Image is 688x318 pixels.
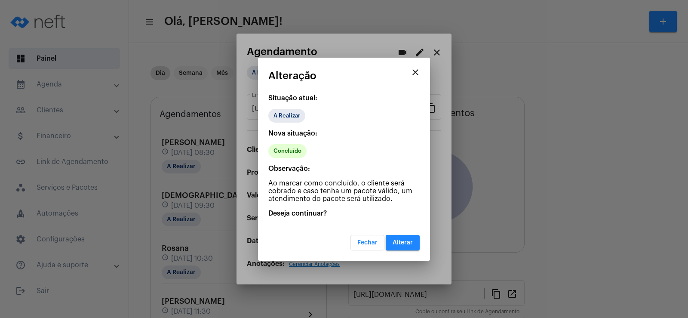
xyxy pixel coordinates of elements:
[268,210,420,217] p: Deseja continuar?
[268,70,316,81] span: Alteração
[268,165,420,173] p: Observação:
[268,144,307,158] mat-chip: Concluído
[268,179,420,203] p: Ao marcar como concluído, o cliente será cobrado e caso tenha um pacote válido, um atendimento do...
[357,240,378,246] span: Fechar
[268,109,305,123] mat-chip: A Realizar
[393,240,413,246] span: Alterar
[268,130,420,137] p: Nova situação:
[268,94,420,102] p: Situação atual:
[410,67,421,77] mat-icon: close
[350,235,384,250] button: Fechar
[386,235,420,250] button: Alterar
